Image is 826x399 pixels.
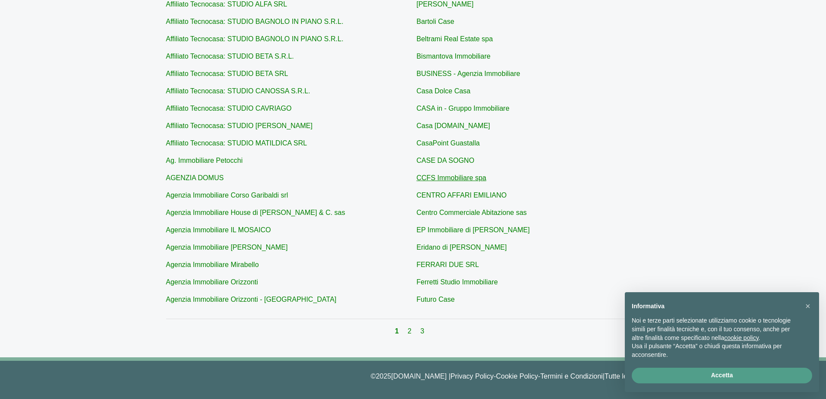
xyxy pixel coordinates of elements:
[632,342,798,359] p: Usa il pulsante “Accetta” o chiudi questa informativa per acconsentire.
[805,301,810,311] span: ×
[166,0,287,8] a: Affiliato Tecnocasa: STUDIO ALFA SRL
[417,87,471,95] a: Casa Dolce Casa
[166,139,307,147] a: Affiliato Tecnocasa: STUDIO MATILDICA SRL
[173,371,654,382] p: © 2025 [DOMAIN_NAME] | - - |
[420,327,424,335] a: 3
[166,174,224,181] a: AGENZIA DOMUS
[417,157,474,164] a: CASE DA SOGNO
[417,0,474,8] a: [PERSON_NAME]
[166,209,345,216] a: Agenzia Immobiliare House di [PERSON_NAME] & C. sas
[166,122,313,129] a: Affiliato Tecnocasa: STUDIO [PERSON_NAME]
[166,53,294,60] a: Affiliato Tecnocasa: STUDIO BETA S.R.L.
[417,122,490,129] a: Casa [DOMAIN_NAME]
[632,368,812,383] button: Accetta
[166,105,292,112] a: Affiliato Tecnocasa: STUDIO CAVRIAGO
[166,70,288,77] a: Affiliato Tecnocasa: STUDIO BETA SRL
[166,261,259,268] a: Agenzia Immobiliare Mirabello
[540,373,603,380] a: Termini e Condizioni
[417,261,479,268] a: FERRARI DUE SRL
[417,296,455,303] a: Futuro Case
[166,87,310,95] a: Affiliato Tecnocasa: STUDIO CANOSSA S.R.L.
[801,299,815,313] button: Chiudi questa informativa
[408,327,413,335] a: 2
[166,191,288,199] a: Agenzia Immobiliare Corso Garibaldi srl
[166,18,343,25] a: Affiliato Tecnocasa: STUDIO BAGNOLO IN PIANO S.R.L.
[166,157,243,164] a: Ag. Immobiliare Petocchi
[417,139,480,147] a: CasaPoint Guastalla
[417,70,520,77] a: BUSINESS - Agenzia Immobiliare
[417,209,527,216] a: Centro Commerciale Abitazione sas
[604,373,653,380] a: Tutte le agenzie
[417,226,530,234] a: EP Immobiliare di [PERSON_NAME]
[417,105,509,112] a: CASA in - Gruppo Immobiliare
[166,278,258,286] a: Agenzia Immobiliare Orizzonti
[166,226,271,234] a: Agenzia Immobiliare IL MOSAICO
[632,317,798,342] p: Noi e terze parti selezionate utilizziamo cookie o tecnologie simili per finalità tecniche e, con...
[417,53,491,60] a: Bismantova Immobiliare
[395,327,401,335] a: 1
[417,35,493,43] a: Beltrami Real Estate spa
[417,244,507,251] a: Eridano di [PERSON_NAME]
[632,303,798,310] h2: Informativa
[724,334,758,341] a: cookie policy - il link si apre in una nuova scheda
[496,373,538,380] a: Cookie Policy
[166,296,336,303] a: Agenzia Immobiliare Orizzonti - [GEOGRAPHIC_DATA]
[451,373,494,380] a: Privacy Policy
[166,35,343,43] a: Affiliato Tecnocasa: STUDIO BAGNOLO IN PIANO S.R.L.
[417,174,486,181] a: CCFS Immobiliare spa
[417,191,507,199] a: CENTRO AFFARI EMILIANO
[417,18,454,25] a: Bartoli Case
[166,244,288,251] a: Agenzia Immobiliare [PERSON_NAME]
[417,278,498,286] a: Ferretti Studio Immobiliare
